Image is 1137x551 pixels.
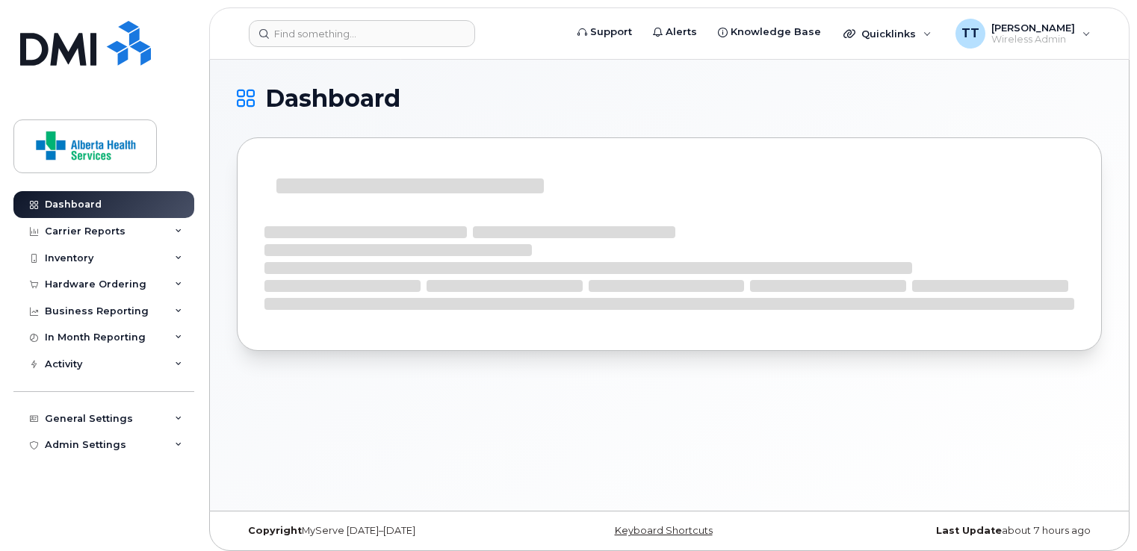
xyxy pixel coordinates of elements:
[237,525,525,537] div: MyServe [DATE]–[DATE]
[936,525,1002,536] strong: Last Update
[615,525,713,536] a: Keyboard Shortcuts
[265,87,400,110] span: Dashboard
[814,525,1102,537] div: about 7 hours ago
[248,525,302,536] strong: Copyright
